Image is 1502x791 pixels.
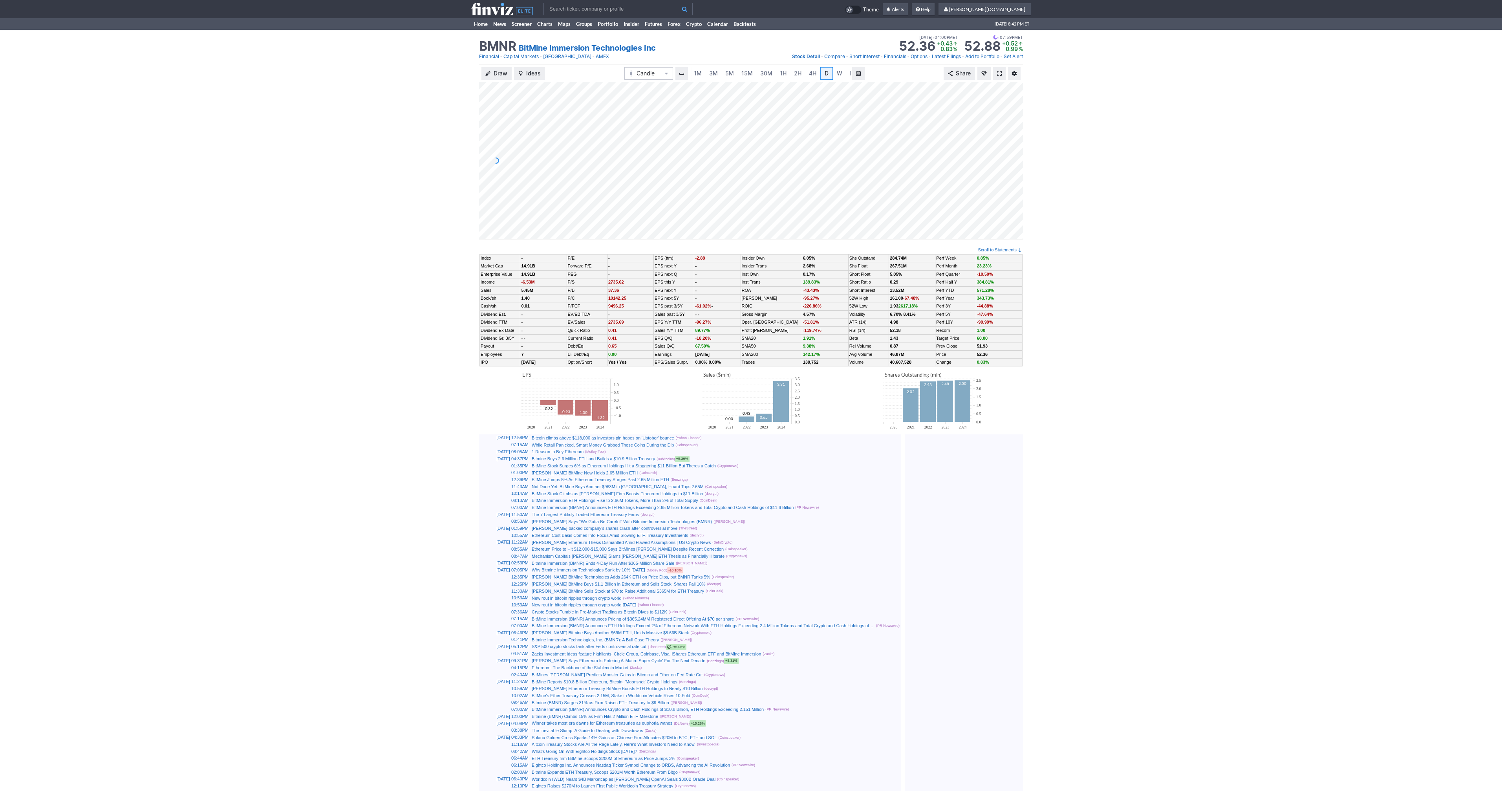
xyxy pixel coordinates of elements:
[480,334,520,342] td: Dividend Gr. 3/5Y
[821,53,823,60] span: •
[993,67,1006,80] a: Fullscreen
[532,610,667,614] a: Crypto Stocks Tumble in Pre-Market Trading as Bitcoin Dives to $112K
[935,319,976,326] td: Perf 10Y
[883,3,908,16] a: Alerts
[521,320,523,324] b: -
[534,18,555,30] a: Charts
[833,67,846,80] a: W
[995,18,1029,30] span: [DATE] 8:42 PM ET
[655,352,671,357] a: Earnings
[695,328,710,333] span: 89.77%
[608,304,624,308] span: 9496.25
[532,728,643,733] a: The Inevitable Slump: A Guide to Dealing with Drawdowns
[521,296,529,300] b: 1.40
[932,53,961,59] span: Latest Filings
[848,326,889,334] td: RSI (14)
[939,3,1031,16] a: [PERSON_NAME][DOMAIN_NAME]
[532,477,669,482] a: BitMine Jumps 5% As Ethereum Treasury Surges Past 2.65 Million ETH
[949,6,1025,12] span: [PERSON_NAME][DOMAIN_NAME]
[532,505,794,510] a: BitMine Immersion (BMNR) Announces ETH Holdings Exceeding 2.65 Million Tokens and Total Crypto an...
[809,70,816,77] span: 4H
[978,247,1022,252] a: Scroll to Statements
[532,463,716,468] a: BitMine Stock Surges 6% as Ethereum Holdings Hit a Staggering $11 Billion But Theres a Catch
[890,256,907,260] b: 284.74M
[608,328,617,333] span: 0.41
[825,70,829,77] span: D
[1000,53,1003,60] span: •
[480,286,520,294] td: Sales
[567,342,607,350] td: Debt/Eq
[890,264,907,268] b: 267.51M
[595,18,621,30] a: Portfolio
[863,5,879,14] span: Theme
[898,304,918,308] span: 2617.18%
[567,270,607,278] td: PEG
[803,280,820,284] span: 139.83%
[573,18,595,30] a: Groups
[695,264,697,268] b: -
[845,5,879,14] a: Theme
[654,342,694,350] td: Sales Q/Q
[848,302,889,310] td: 52W Low
[741,262,802,270] td: Insider Trans
[725,70,734,77] span: 5M
[998,34,1000,41] span: •
[695,304,713,308] small: -
[852,67,865,80] button: Range
[803,336,815,341] span: 1.91%
[532,491,703,496] a: BitMine Stock Climbs as [PERSON_NAME] Firm Boosts Ethereum Holdings to $11 Billion
[932,53,961,60] a: Latest Filings
[509,18,534,30] a: Screener
[608,280,624,284] span: 2735.62
[675,67,688,80] button: Interval
[890,336,898,341] b: 1.43
[532,602,636,607] a: New rout in bitcoin ripples through crypto world [DATE]
[654,334,694,342] td: EPS Q/Q
[532,756,675,761] a: ETH Treasury firm BitMine Scoops $200M of Ethereum as Price Jumps 3%
[608,256,610,260] b: -
[532,596,622,601] a: New rout in bitcoin ripples through crypto world
[803,256,815,260] b: 6.05%
[695,320,711,324] span: -96.27%
[780,70,787,77] span: 1H
[741,270,802,278] td: Inst Own
[654,319,694,326] td: EPS Y/Y TTM
[741,278,802,286] td: Inst Trans
[935,302,976,310] td: Perf 3Y
[695,280,697,284] b: -
[543,3,693,15] input: Search ticker, company or profile
[977,328,985,333] span: 1.00
[741,326,802,334] td: Profit [PERSON_NAME]
[567,319,607,326] td: EV/Sales
[849,280,871,284] a: Short Ratio
[849,288,875,293] a: Short Interest
[521,280,534,284] span: -6.53M
[555,18,573,30] a: Maps
[935,278,976,286] td: Perf Half Y
[521,336,525,341] small: - -
[940,46,953,52] span: 0.83
[935,310,976,318] td: Perf 5Y
[935,270,976,278] td: Perf Quarter
[956,70,971,77] span: Share
[532,554,724,558] a: Mechanism Capitals [PERSON_NAME] Slams [PERSON_NAME] ETH Thesis as Financially Illiterate
[977,312,993,317] span: -47.64%
[890,312,915,317] small: 6.70% 8.41%
[890,272,902,276] a: 5.05%
[695,360,721,364] small: 0.00% 0.00%
[480,278,520,286] td: Income
[741,294,802,302] td: [PERSON_NAME]
[928,53,931,60] span: •
[690,67,705,80] a: 1M
[592,53,595,60] span: •
[695,304,711,308] span: -61.02%
[480,342,520,350] td: Payout
[805,67,820,80] a: 4H
[803,328,821,333] span: -119.74%
[709,70,718,77] span: 3M
[608,336,617,341] span: 0.41
[977,336,988,341] a: 60.00
[521,312,523,317] b: -
[532,672,703,677] a: BitMines [PERSON_NAME] Predicts Monster Gains in Bitcoin and Ether on Fed Rate Cut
